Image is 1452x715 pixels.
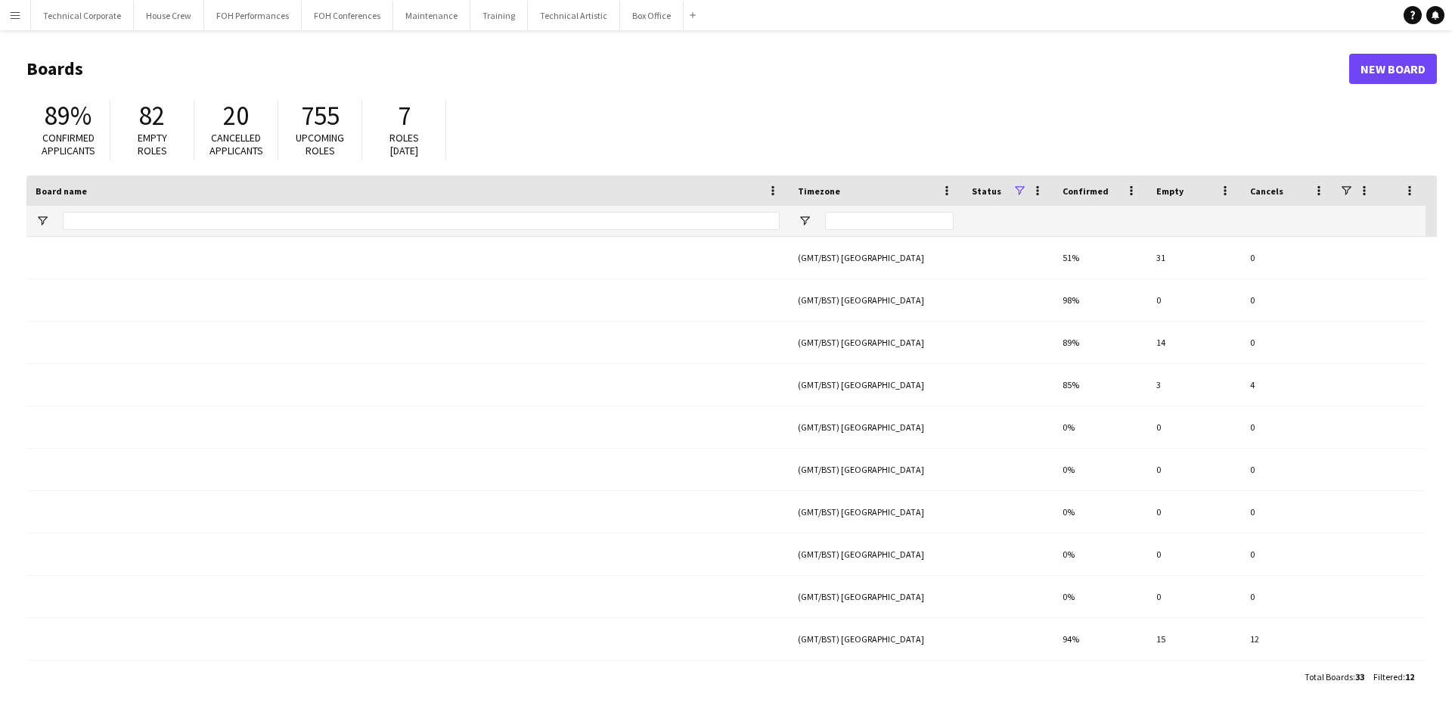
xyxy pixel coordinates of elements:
div: 12 [1241,618,1335,660]
span: Timezone [798,185,840,197]
span: 89% [45,99,92,132]
div: 0 [1147,449,1241,490]
a: New Board [1349,54,1437,84]
div: (GMT/BST) [GEOGRAPHIC_DATA] [789,533,963,575]
div: (GMT/BST) [GEOGRAPHIC_DATA] [789,364,963,406]
div: 0 [1241,279,1335,321]
div: 0 [1147,533,1241,575]
div: 0% [1053,406,1147,448]
div: : [1305,662,1364,692]
span: 755 [301,99,340,132]
div: 0% [1053,491,1147,533]
span: 12 [1405,671,1414,682]
button: Maintenance [393,1,470,30]
div: (GMT/BST) [GEOGRAPHIC_DATA] [789,279,963,321]
div: (GMT/BST) [GEOGRAPHIC_DATA] [789,618,963,660]
div: 0% [1053,533,1147,575]
span: 20 [223,99,249,132]
span: Filtered [1373,671,1403,682]
input: Board name Filter Input [63,212,780,230]
div: 0% [1053,449,1147,490]
span: 82 [139,99,165,132]
div: 94% [1053,618,1147,660]
h1: Boards [26,58,1349,80]
div: 0 [1147,576,1241,617]
span: Board name [36,185,87,197]
span: Upcoming roles [296,131,344,157]
button: Technical Artistic [528,1,620,30]
div: (GMT/BST) [GEOGRAPHIC_DATA] [789,491,963,533]
div: 4 [1241,364,1335,406]
div: 0 [1241,576,1335,617]
div: 0 [1241,491,1335,533]
div: 0 [1241,406,1335,448]
input: Timezone Filter Input [825,212,954,230]
div: 3 [1147,364,1241,406]
span: Empty [1156,185,1184,197]
div: 98% [1053,279,1147,321]
div: 19 [1147,661,1241,702]
div: 0 [1241,449,1335,490]
div: 0 [1147,406,1241,448]
button: FOH Conferences [302,1,393,30]
div: 89% [1053,322,1147,363]
div: (GMT/BST) [GEOGRAPHIC_DATA] [789,576,963,617]
span: Roles [DATE] [389,131,419,157]
span: 33 [1355,671,1364,682]
button: House Crew [134,1,204,30]
div: 0 [1241,322,1335,363]
div: (GMT/BST) [GEOGRAPHIC_DATA] [789,449,963,490]
button: Training [470,1,528,30]
span: Status [972,185,1001,197]
button: Open Filter Menu [36,214,49,228]
div: 0 [1241,237,1335,278]
div: 0% [1053,576,1147,617]
span: Confirmed applicants [42,131,95,157]
div: (GMT/BST) [GEOGRAPHIC_DATA] [789,406,963,448]
span: Total Boards [1305,671,1353,682]
button: Technical Corporate [31,1,134,30]
div: (GMT/BST) [GEOGRAPHIC_DATA] [789,661,963,702]
div: 51% [1053,237,1147,278]
div: 92% [1053,661,1147,702]
button: FOH Performances [204,1,302,30]
div: : [1373,662,1414,692]
div: 0 [1147,279,1241,321]
div: 14 [1147,322,1241,363]
div: 0 [1241,533,1335,575]
span: Confirmed [1063,185,1109,197]
span: Cancels [1250,185,1283,197]
div: 85% [1053,364,1147,406]
span: Empty roles [138,131,167,157]
div: 0 [1147,491,1241,533]
span: Cancelled applicants [209,131,263,157]
div: 15 [1147,618,1241,660]
button: Open Filter Menu [798,214,811,228]
div: 31 [1147,237,1241,278]
button: Box Office [620,1,684,30]
span: 7 [398,99,411,132]
div: 4 [1241,661,1335,702]
div: (GMT/BST) [GEOGRAPHIC_DATA] [789,322,963,363]
div: (GMT/BST) [GEOGRAPHIC_DATA] [789,237,963,278]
